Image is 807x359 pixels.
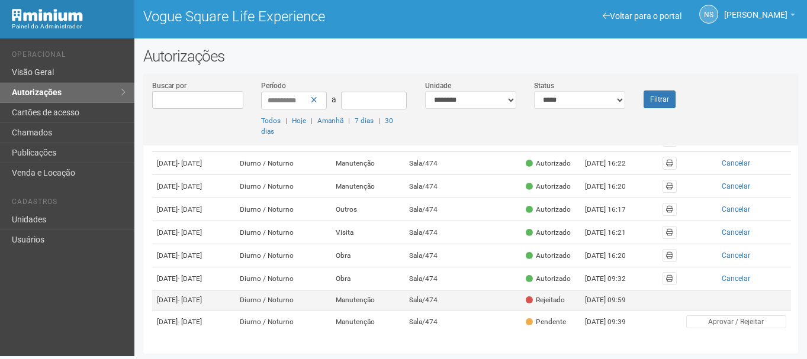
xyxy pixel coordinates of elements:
span: | [378,117,380,125]
button: Filtrar [644,90,676,108]
td: Manutenção [331,311,404,334]
td: [DATE] [152,311,234,334]
button: Cancelar [686,249,786,262]
td: [DATE] 16:21 [580,221,645,244]
td: [DATE] 16:20 [580,175,645,198]
a: Amanhã [317,117,343,125]
div: Autorizado [526,182,571,192]
td: Sala/474 [404,244,462,267]
td: [DATE] 16:22 [580,152,645,175]
li: Operacional [12,50,126,63]
span: - [DATE] [178,318,202,326]
div: Autorizado [526,205,571,215]
td: [DATE] [152,221,234,244]
td: Sala/474 [404,175,462,198]
button: Aprovar / Rejeitar [686,315,786,328]
td: Diurno / Noturno [235,267,331,290]
button: Cancelar [686,272,786,285]
td: Manutenção [331,175,404,198]
td: [DATE] [152,152,234,175]
a: 7 dias [355,117,374,125]
button: Cancelar [686,203,786,216]
td: [DATE] 16:20 [580,244,645,267]
img: Minium [12,9,83,21]
td: Sala/474 [404,311,462,334]
td: Diurno / Noturno [235,244,331,267]
td: [DATE] [152,244,234,267]
td: Diurno / Noturno [235,175,331,198]
td: Sala/474 [404,290,462,311]
span: - [DATE] [178,228,202,237]
span: - [DATE] [178,251,202,260]
span: - [DATE] [178,274,202,283]
span: | [348,117,350,125]
a: [PERSON_NAME] [724,12,795,21]
td: [DATE] [152,290,234,311]
span: - [DATE] [178,182,202,190]
td: Manutenção [331,152,404,175]
td: [DATE] [152,198,234,221]
td: Outros [331,198,404,221]
div: Rejeitado [526,295,565,305]
label: Unidade [425,80,451,91]
button: Cancelar [686,157,786,170]
h2: Autorizações [143,47,798,65]
a: NS [699,5,718,24]
td: [DATE] [152,267,234,290]
span: - [DATE] [178,159,202,167]
div: Autorizado [526,251,571,261]
td: [DATE] 09:59 [580,290,645,311]
h1: Vogue Square Life Experience [143,9,462,24]
span: a [332,95,336,104]
td: [DATE] [152,175,234,198]
a: Hoje [292,117,306,125]
td: Sala/474 [404,221,462,244]
span: - [DATE] [178,205,202,214]
span: - [DATE] [178,296,202,304]
a: Todos [261,117,281,125]
div: Autorizado [526,159,571,169]
label: Status [534,80,554,91]
td: Diurno / Noturno [235,221,331,244]
td: Diurno / Noturno [235,311,331,334]
a: Voltar para o portal [603,11,681,21]
label: Buscar por [152,80,187,91]
td: Sala/474 [404,267,462,290]
div: Painel do Administrador [12,21,126,32]
td: Visita [331,221,404,244]
td: Sala/474 [404,152,462,175]
label: Período [261,80,286,91]
td: Diurno / Noturno [235,290,331,311]
td: Diurno / Noturno [235,152,331,175]
button: Cancelar [686,226,786,239]
button: Cancelar [686,180,786,193]
td: [DATE] 09:32 [580,267,645,290]
div: Autorizado [526,274,571,284]
td: Diurno / Noturno [235,198,331,221]
td: Obra [331,244,404,267]
td: [DATE] 16:17 [580,198,645,221]
li: Cadastros [12,198,126,210]
span: | [285,117,287,125]
div: Pendente [526,317,566,327]
td: Obra [331,267,404,290]
td: Sala/474 [404,198,462,221]
td: [DATE] 09:39 [580,311,645,334]
div: Autorizado [526,228,571,238]
span: | [311,117,313,125]
td: Manutenção [331,290,404,311]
